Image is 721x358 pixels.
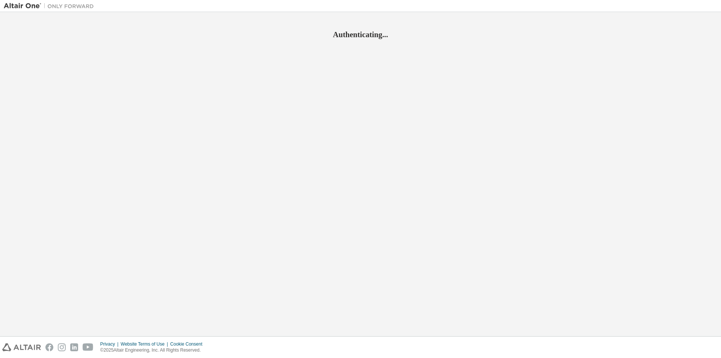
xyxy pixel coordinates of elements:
[45,343,53,351] img: facebook.svg
[58,343,66,351] img: instagram.svg
[4,30,717,39] h2: Authenticating...
[4,2,98,10] img: Altair One
[2,343,41,351] img: altair_logo.svg
[100,341,121,347] div: Privacy
[170,341,207,347] div: Cookie Consent
[121,341,170,347] div: Website Terms of Use
[83,343,94,351] img: youtube.svg
[100,347,207,353] p: © 2025 Altair Engineering, Inc. All Rights Reserved.
[70,343,78,351] img: linkedin.svg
